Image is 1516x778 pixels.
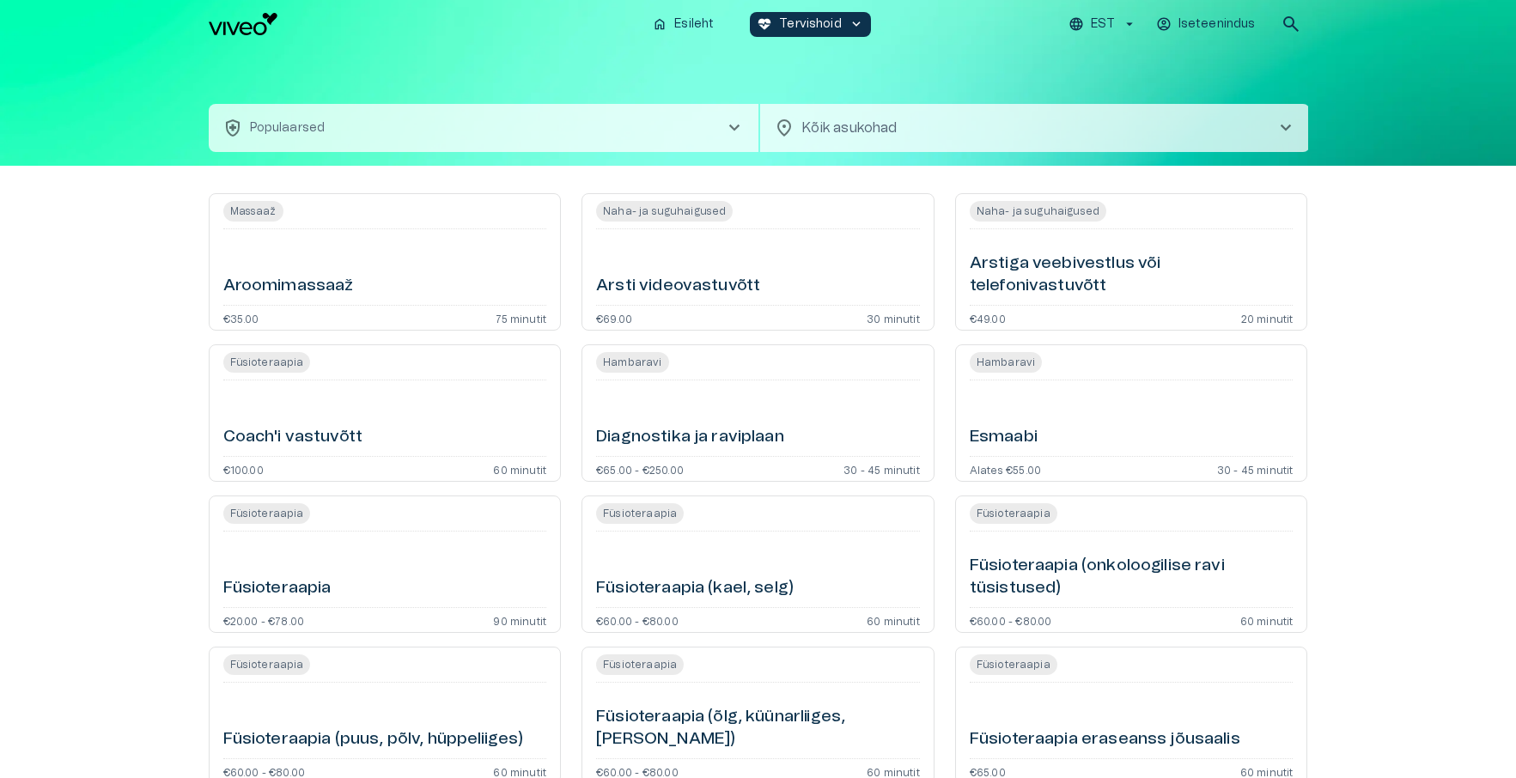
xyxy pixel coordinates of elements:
a: Open service booking details [209,193,562,331]
a: Open service booking details [209,344,562,482]
p: €60.00 - €80.00 [970,615,1052,625]
span: Massaaž [223,201,283,222]
span: Naha- ja suguhaigused [970,201,1106,222]
a: Open service booking details [955,193,1308,331]
button: EST [1066,12,1139,37]
button: ecg_heartTervishoidkeyboard_arrow_down [750,12,871,37]
button: open search modal [1274,7,1308,41]
h6: Esmaabi [970,426,1038,449]
h6: Füsioteraapia (õlg, küünarliiges, [PERSON_NAME]) [596,706,920,751]
p: 60 minutit [493,766,546,776]
button: health_and_safetyPopulaarsedchevron_right [209,104,758,152]
p: 75 minutit [496,313,546,323]
span: home [652,16,667,32]
p: 20 minutit [1241,313,1294,323]
a: Open service booking details [581,495,935,633]
a: Open service booking details [581,344,935,482]
h6: Aroomimassaaž [223,275,354,298]
span: Füsioteraapia [596,654,684,675]
span: Naha- ja suguhaigused [596,201,733,222]
span: Füsioteraapia [970,654,1057,675]
p: Alates €55.00 [970,464,1041,474]
p: Tervishoid [779,15,842,33]
span: search [1281,14,1301,34]
span: ecg_heart [757,16,772,32]
p: €20.00 - €78.00 [223,615,305,625]
p: Populaarsed [250,119,326,137]
span: Füsioteraapia [970,503,1057,524]
p: 60 minutit [867,766,920,776]
span: Füsioteraapia [223,352,311,373]
p: Esileht [674,15,714,33]
h6: Arstiga veebivestlus või telefonivastuvõtt [970,252,1294,298]
span: health_and_safety [222,118,243,138]
h6: Füsioteraapia [223,577,332,600]
span: Füsioteraapia [223,654,311,675]
button: Iseteenindus [1154,12,1260,37]
p: €60.00 - €80.00 [596,615,679,625]
h6: Arsti videovastuvõtt [596,275,760,298]
span: location_on [774,118,795,138]
span: chevron_right [1276,118,1296,138]
p: €69.00 [596,313,632,323]
a: Open service booking details [955,344,1308,482]
p: €65.00 [970,766,1006,776]
a: Open service booking details [581,193,935,331]
span: Hambaravi [970,352,1042,373]
p: 30 minutit [867,313,920,323]
p: 30 - 45 minutit [843,464,920,474]
p: 60 minutit [493,464,546,474]
p: 60 minutit [1240,766,1294,776]
span: Füsioteraapia [596,503,684,524]
span: chevron_right [724,118,745,138]
p: 30 - 45 minutit [1217,464,1294,474]
p: €35.00 [223,313,259,323]
p: €65.00 - €250.00 [596,464,684,474]
p: 60 minutit [867,615,920,625]
a: Open service booking details [955,495,1308,633]
span: keyboard_arrow_down [849,16,864,32]
h6: Coach'i vastuvõtt [223,426,363,449]
p: EST [1091,15,1114,33]
h6: Diagnostika ja raviplaan [596,426,784,449]
button: homeEsileht [645,12,722,37]
p: 60 minutit [1240,615,1294,625]
p: €60.00 - €80.00 [596,766,679,776]
p: Iseteenindus [1178,15,1256,33]
p: €49.00 [970,313,1006,323]
p: €100.00 [223,464,264,474]
img: Viveo logo [209,13,277,35]
h6: Füsioteraapia (onkoloogilise ravi tüsistused) [970,555,1294,600]
a: Navigate to homepage [209,13,639,35]
span: Hambaravi [596,352,668,373]
p: €60.00 - €80.00 [223,766,306,776]
h6: Füsioteraapia (puus, põlv, hüppeliiges) [223,728,524,751]
p: 90 minutit [493,615,546,625]
h6: Füsioteraapia (kael, selg) [596,577,794,600]
h6: Füsioteraapia eraseanss jõusaalis [970,728,1240,751]
span: Füsioteraapia [223,503,311,524]
p: Kõik asukohad [801,118,1248,138]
